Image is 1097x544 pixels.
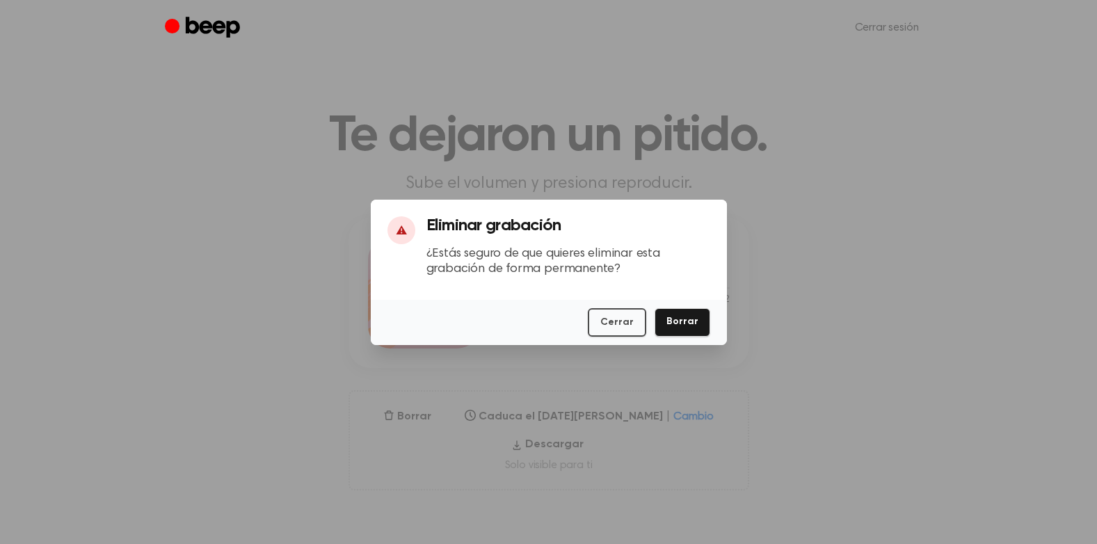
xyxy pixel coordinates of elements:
[588,308,646,337] button: Cerrar
[426,216,710,235] h3: Eliminar grabación
[387,216,415,244] div: ⚠
[655,308,710,337] button: Borrar
[165,15,243,42] a: Pitido
[841,11,933,45] a: Cerrar sesión
[426,246,710,278] p: ¿Estás seguro de que quieres eliminar esta grabación de forma permanente?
